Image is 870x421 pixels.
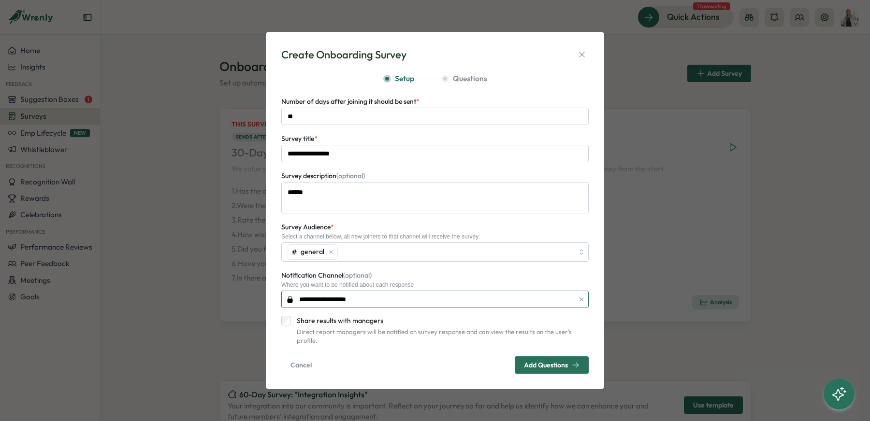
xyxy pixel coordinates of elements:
[301,247,324,257] span: general
[343,271,372,280] span: (optional)
[281,97,420,107] label: Number of days after joining it should be sent
[281,222,334,233] label: Survey Audience
[441,73,487,84] button: Questions
[281,356,321,374] button: Cancel
[281,271,372,280] span: Notification Channel
[281,47,406,62] div: Create Onboarding Survey
[336,171,365,180] span: (optional)
[383,73,437,84] button: Setup
[281,281,589,288] div: Where you want to be notified about each response
[297,328,572,344] span: Direct report managers will be notified on survey response and can view the results on the user's...
[515,356,589,374] button: Add Questions
[291,316,589,325] label: Share results with managers
[524,362,568,368] span: Add Questions
[281,233,589,240] div: Select a channel below, all new joiners to that channel will receive the survey.
[281,134,318,144] label: Survey title
[290,357,312,373] span: Cancel
[281,171,365,180] span: Survey description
